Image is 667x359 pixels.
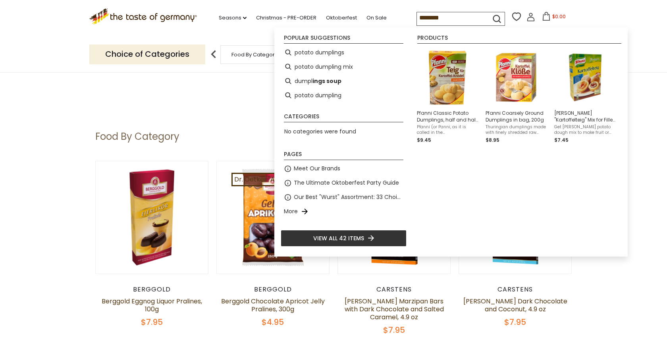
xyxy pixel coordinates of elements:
[417,110,479,123] span: Pfanni Classic Potato Dumplings, half and half, 318g, 12 pc
[231,52,278,58] a: Food By Category
[96,161,208,274] img: Berggold Eggnog Liquor Pralines, 100g
[383,324,405,336] span: $7.95
[312,77,341,86] b: ings soup
[554,137,569,143] span: $7.45
[281,176,407,190] li: The Ultimate Oktoberfest Party Guide
[417,137,431,143] span: $9.45
[294,164,340,173] a: Meet Our Brands
[284,114,403,122] li: Categories
[463,297,567,314] a: [PERSON_NAME] Dark Chocolate and Coconut, 4.9 oz
[345,297,444,322] a: [PERSON_NAME] Marzipan Bars with Dark Chocolate and Salted Caramel, 4.9 oz
[281,45,407,60] li: potato dumplings
[488,48,546,106] img: Pfanni Coarsely Ground Dumplings
[417,124,479,135] span: Pfanni (or Panni, as it is called in the [GEOGRAPHIC_DATA]) is the leading brand of potato and br...
[486,124,548,135] span: Thuringian dumplings made with finely shredded raw potatoes. 6 dumplings in easy to use cooking b...
[102,297,202,314] a: Berggold Eggnog Liquor Pralines, 100g
[326,14,357,22] a: Oktoberfest
[281,205,407,219] li: More
[217,161,329,274] img: Berggold Chocolate Apricot Jelly Pralines, 300g
[281,74,407,88] li: dumplings soup
[281,190,407,205] li: Our Best "Wurst" Assortment: 33 Choices For The Grillabend
[557,48,614,106] img: Knorr Kartoffelteig
[537,12,571,24] button: $0.00
[274,27,628,256] div: Instant Search Results
[89,44,205,64] p: Choice of Categories
[256,14,316,22] a: Christmas - PRE-ORDER
[417,35,621,44] li: Products
[414,45,482,147] li: Pfanni Classic Potato Dumplings, half and half, 318g, 12 pc
[281,162,407,176] li: Meet Our Brands
[459,286,572,293] div: Carstens
[417,48,479,144] a: Pfanni Classic Potato Dumplings, half and half, 318g, 12 pcPfanni (or Panni, as it is called in t...
[281,88,407,102] li: potato dumpling
[554,110,617,123] span: [PERSON_NAME] "Kartoffelteig" Mix for Filled Potato Dumplings, 280g
[294,193,403,202] a: Our Best "Wurst" Assortment: 33 Choices For The Grillabend
[281,230,407,247] li: View all 42 items
[313,234,364,243] span: View all 42 items
[482,45,551,147] li: Pfanni Coarsely Ground Dumplings in bag, 200g
[216,286,330,293] div: Berggold
[219,14,247,22] a: Seasons
[486,137,499,143] span: $8.95
[294,178,399,187] a: The Ultimate Oktoberfest Party Guide
[95,131,179,143] h1: Food By Category
[284,127,356,135] span: No categories were found
[95,286,208,293] div: Berggold
[337,286,451,293] div: Carstens
[221,297,325,314] a: Berggold Chocolate Apricot Jelly Pralines, 300g
[284,35,403,44] li: Popular suggestions
[281,60,407,74] li: potato dumpling mix
[486,48,548,144] a: Pfanni Coarsely Ground DumplingsPfanni Coarsely Ground Dumplings in bag, 200gThuringian dumplings...
[262,317,284,328] span: $4.95
[206,46,222,62] img: previous arrow
[366,14,387,22] a: On Sale
[552,13,566,20] span: $0.00
[554,124,617,135] span: Get [PERSON_NAME] potato dough mix to make fruit or meat filled dumplings in an easy and convenie...
[486,110,548,123] span: Pfanni Coarsely Ground Dumplings in bag, 200g
[551,45,620,147] li: Knorr "Kartoffelteig" Mix for Filled Potato Dumplings, 280g
[554,48,617,144] a: Knorr Kartoffelteig[PERSON_NAME] "Kartoffelteig" Mix for Filled Potato Dumplings, 280gGet [PERSON...
[141,317,163,328] span: $7.95
[504,317,526,328] span: $7.95
[284,151,403,160] li: Pages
